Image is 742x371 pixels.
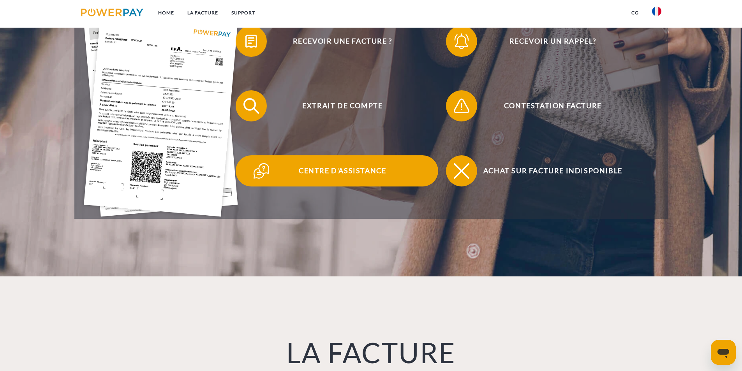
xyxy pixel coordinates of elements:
a: Support [225,6,262,20]
a: CG [625,6,645,20]
img: logo-powerpay.svg [81,9,144,16]
img: qb_close.svg [452,161,471,181]
button: Achat sur facture indisponible [446,155,649,186]
span: Recevoir un rappel? [457,26,648,57]
a: Home [152,6,181,20]
button: Recevoir une facture ? [236,26,438,57]
img: fr [652,7,661,16]
button: Centre d'assistance [236,155,438,186]
img: qb_warning.svg [452,96,471,116]
span: Centre d'assistance [247,155,438,186]
img: qb_bill.svg [241,32,261,51]
img: qb_bell.svg [452,32,471,51]
span: Contestation Facture [457,90,648,121]
a: LA FACTURE [181,6,225,20]
button: Extrait de compte [236,90,438,121]
img: qb_search.svg [241,96,261,116]
span: Extrait de compte [247,90,438,121]
img: qb_help.svg [252,161,271,181]
iframe: Bouton de lancement de la fenêtre de messagerie [711,340,736,365]
span: Achat sur facture indisponible [457,155,648,186]
img: single_invoice_powerpay_fr.jpg [84,11,238,217]
button: Recevoir un rappel? [446,26,649,57]
button: Contestation Facture [446,90,649,121]
span: Recevoir une facture ? [247,26,438,57]
h1: LA FACTURE [98,335,644,370]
